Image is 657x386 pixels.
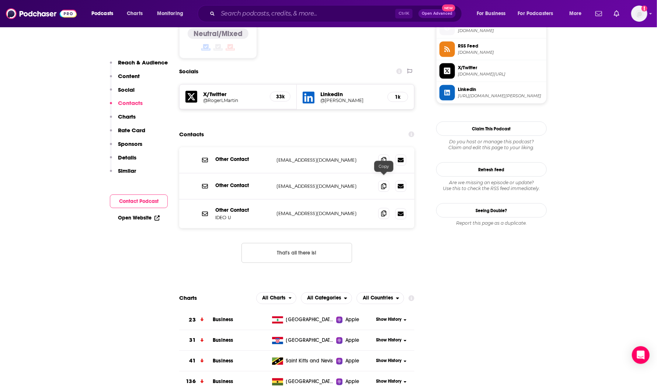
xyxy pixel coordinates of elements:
span: Podcasts [91,8,113,19]
a: 41 [179,351,213,371]
button: Rate Card [110,127,145,140]
a: Open Website [118,215,160,221]
span: Show History [376,337,401,344]
button: Content [110,73,140,86]
span: Monitoring [157,8,183,19]
span: For Podcasters [518,8,553,19]
span: Business [213,379,233,385]
a: X/Twitter[DOMAIN_NAME][URL] [439,63,543,79]
h3: 23 [189,316,196,324]
button: Show History [374,358,409,364]
span: For Business [477,8,506,19]
h3: 31 [190,336,196,345]
span: Charts [127,8,143,19]
a: Seeing Double? [436,203,547,218]
p: Details [118,154,136,161]
button: Reach & Audience [110,59,168,73]
div: Are we missing an episode or update? Use this to check the RSS feed immediately. [436,180,547,192]
span: RSS Feed [458,43,543,49]
p: Sponsors [118,140,142,147]
p: [EMAIL_ADDRESS][DOMAIN_NAME] [277,183,372,189]
button: open menu [86,8,123,20]
h2: Charts [179,295,197,302]
button: open menu [301,292,352,304]
div: Claim and edit this page to your liking. [436,139,547,151]
button: open menu [564,8,591,20]
span: Croatia [286,337,334,344]
button: Show History [374,379,409,385]
p: Other Contact [215,156,271,162]
h2: Categories [301,292,352,304]
button: Details [110,154,136,168]
p: Other Contact [215,207,271,213]
span: X/Twitter [458,64,543,71]
h2: Countries [357,292,404,304]
h2: Contacts [179,127,204,141]
p: Other Contact [215,182,271,189]
a: RSS Feed[DOMAIN_NAME] [439,42,543,57]
p: Contacts [118,99,143,106]
span: Business [213,358,233,364]
h5: @[PERSON_NAME] [320,98,382,103]
h2: Platforms [256,292,297,304]
button: Sponsors [110,140,142,154]
a: Charts [122,8,147,20]
span: More [569,8,582,19]
button: open menu [256,292,297,304]
h3: 136 [186,378,195,386]
button: Similar [110,167,136,181]
h3: 41 [190,357,196,365]
h5: 1k [394,94,402,100]
h5: 33k [276,94,284,100]
a: Apple [336,316,373,324]
button: Contact Podcast [110,194,168,208]
p: Charts [118,113,136,120]
p: [EMAIL_ADDRESS][DOMAIN_NAME] [277,211,372,217]
h5: @RogerLMartin [203,98,264,103]
h2: Socials [179,64,198,78]
div: Open Intercom Messenger [632,346,650,364]
span: Do you host or manage this podcast? [436,139,547,145]
img: Podchaser - Follow, Share and Rate Podcasts [6,7,77,21]
button: Contacts [110,99,143,113]
span: Linkedin [458,86,543,93]
button: open menu [513,8,564,20]
button: Refresh Feed [436,162,547,177]
span: New [442,4,455,11]
span: Lebanon [286,316,334,324]
button: Social [110,86,135,100]
span: All Charts [263,296,286,301]
a: Linkedin[URL][DOMAIN_NAME][PERSON_NAME] [439,85,543,101]
p: Similar [118,167,136,174]
a: Apple [336,378,373,386]
p: Rate Card [118,127,145,134]
span: https://www.linkedin.com/in/andrea-dinneen [458,93,543,99]
a: Apple [336,358,373,365]
button: Charts [110,113,136,127]
a: Business [213,317,233,323]
button: open menu [357,292,404,304]
input: Search podcasts, credits, & more... [218,8,395,20]
a: Apple [336,337,373,344]
a: Saint Kitts and Nevis [269,358,337,365]
p: Reach & Audience [118,59,168,66]
span: Open Advanced [422,12,452,15]
button: Claim This Podcast [436,122,547,136]
button: Show profile menu [631,6,647,22]
span: Show History [376,317,401,323]
button: open menu [472,8,515,20]
span: Apple [345,378,359,386]
span: All Categories [307,296,341,301]
span: Show History [376,379,401,385]
h5: X/Twitter [203,91,264,98]
span: Ghana [286,378,334,386]
button: Open AdvancedNew [418,9,456,18]
p: Social [118,86,135,93]
h4: Neutral/Mixed [194,29,243,38]
button: Show History [374,317,409,323]
span: feeds.soundcloud.com [458,50,543,55]
span: Show History [376,358,401,364]
span: Apple [345,358,359,365]
a: [GEOGRAPHIC_DATA] [269,337,337,344]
